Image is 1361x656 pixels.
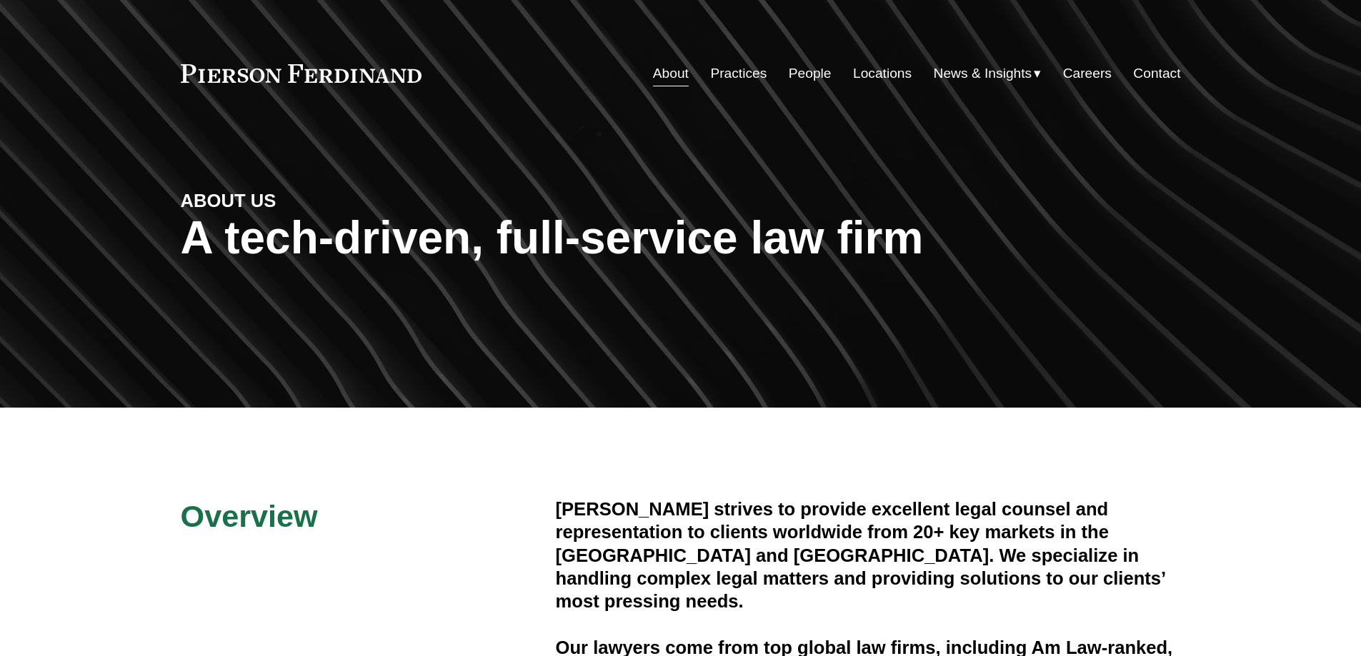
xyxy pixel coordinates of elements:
h4: [PERSON_NAME] strives to provide excellent legal counsel and representation to clients worldwide ... [556,498,1181,613]
a: folder dropdown [934,60,1042,87]
a: Contact [1133,60,1180,87]
a: People [789,60,832,87]
a: About [653,60,689,87]
h1: A tech-driven, full-service law firm [181,212,1181,264]
a: Practices [710,60,767,87]
span: News & Insights [934,61,1032,86]
strong: ABOUT US [181,191,276,211]
a: Careers [1063,60,1112,87]
span: Overview [181,499,318,533]
a: Locations [853,60,912,87]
